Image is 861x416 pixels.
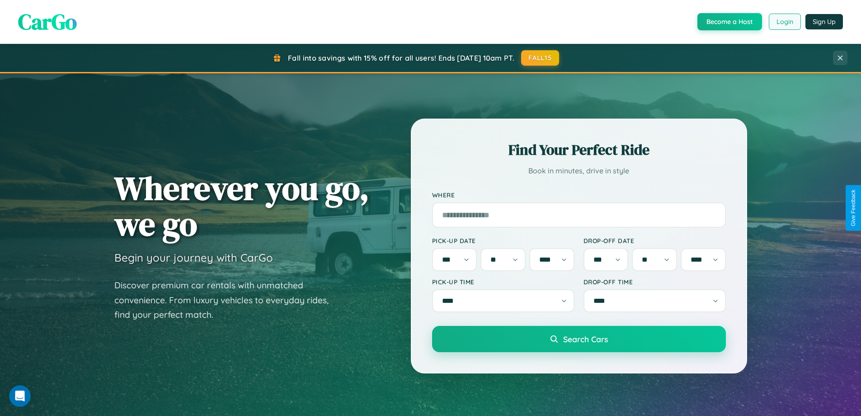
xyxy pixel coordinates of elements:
button: Become a Host [697,13,762,30]
h1: Wherever you go, we go [114,170,369,242]
h3: Begin your journey with CarGo [114,251,273,264]
button: Sign Up [805,14,843,29]
span: Fall into savings with 15% off for all users! Ends [DATE] 10am PT. [288,53,514,62]
button: FALL15 [521,50,559,66]
label: Where [432,191,726,199]
p: Discover premium car rentals with unmatched convenience. From luxury vehicles to everyday rides, ... [114,278,340,322]
iframe: Intercom live chat [9,385,31,407]
span: CarGo [18,7,77,37]
span: Search Cars [563,334,608,344]
button: Search Cars [432,326,726,352]
label: Pick-up Date [432,237,574,244]
h2: Find Your Perfect Ride [432,140,726,160]
label: Pick-up Time [432,278,574,286]
button: Login [769,14,801,30]
p: Book in minutes, drive in style [432,164,726,177]
div: Give Feedback [850,190,856,226]
label: Drop-off Time [583,278,726,286]
label: Drop-off Date [583,237,726,244]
